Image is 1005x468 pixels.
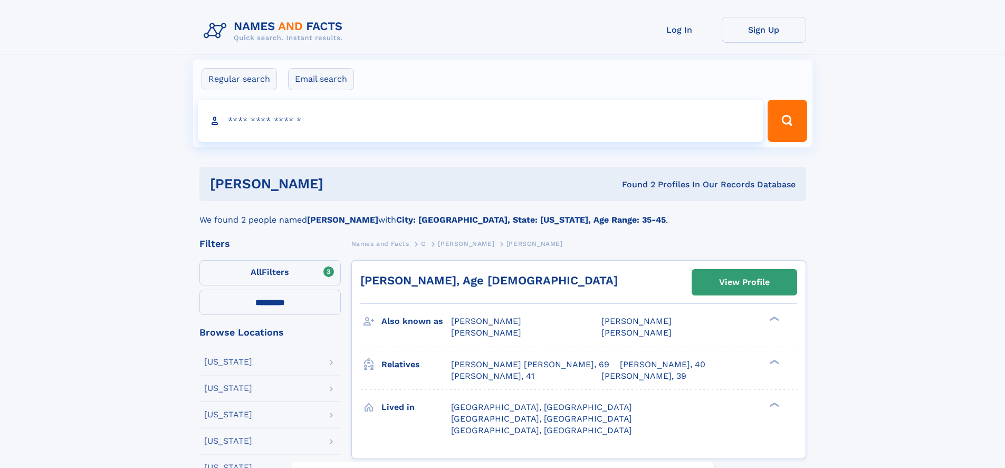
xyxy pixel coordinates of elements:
a: [PERSON_NAME], 40 [620,359,705,370]
h1: [PERSON_NAME] [210,177,473,190]
h3: Also known as [381,312,451,330]
span: [PERSON_NAME] [438,240,494,247]
div: [US_STATE] [204,358,252,366]
div: ❯ [767,358,780,365]
div: ❯ [767,401,780,408]
div: We found 2 people named with . [199,201,806,226]
span: [GEOGRAPHIC_DATA], [GEOGRAPHIC_DATA] [451,414,632,424]
span: [PERSON_NAME] [601,316,672,326]
a: Log In [637,17,722,43]
a: View Profile [692,270,797,295]
a: Names and Facts [351,237,409,250]
span: [PERSON_NAME] [451,328,521,338]
span: All [251,267,262,277]
div: View Profile [719,270,770,294]
div: ❯ [767,316,780,322]
a: G [421,237,426,250]
a: [PERSON_NAME], Age [DEMOGRAPHIC_DATA] [360,274,618,287]
label: Email search [288,68,354,90]
div: [US_STATE] [204,410,252,419]
div: Found 2 Profiles In Our Records Database [473,179,796,190]
span: G [421,240,426,247]
img: Logo Names and Facts [199,17,351,45]
div: [US_STATE] [204,437,252,445]
div: Filters [199,239,341,249]
a: [PERSON_NAME] [438,237,494,250]
input: search input [198,100,763,142]
span: [PERSON_NAME] [601,328,672,338]
h3: Lived in [381,398,451,416]
span: [PERSON_NAME] [506,240,563,247]
div: Browse Locations [199,328,341,337]
b: City: [GEOGRAPHIC_DATA], State: [US_STATE], Age Range: 35-45 [396,215,666,225]
b: [PERSON_NAME] [307,215,378,225]
a: [PERSON_NAME], 41 [451,370,534,382]
div: [US_STATE] [204,384,252,393]
span: [GEOGRAPHIC_DATA], [GEOGRAPHIC_DATA] [451,425,632,435]
a: [PERSON_NAME], 39 [601,370,686,382]
span: [PERSON_NAME] [451,316,521,326]
a: Sign Up [722,17,806,43]
h3: Relatives [381,356,451,374]
label: Filters [199,260,341,285]
label: Regular search [202,68,277,90]
button: Search Button [768,100,807,142]
a: [PERSON_NAME] [PERSON_NAME], 69 [451,359,609,370]
span: [GEOGRAPHIC_DATA], [GEOGRAPHIC_DATA] [451,402,632,412]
